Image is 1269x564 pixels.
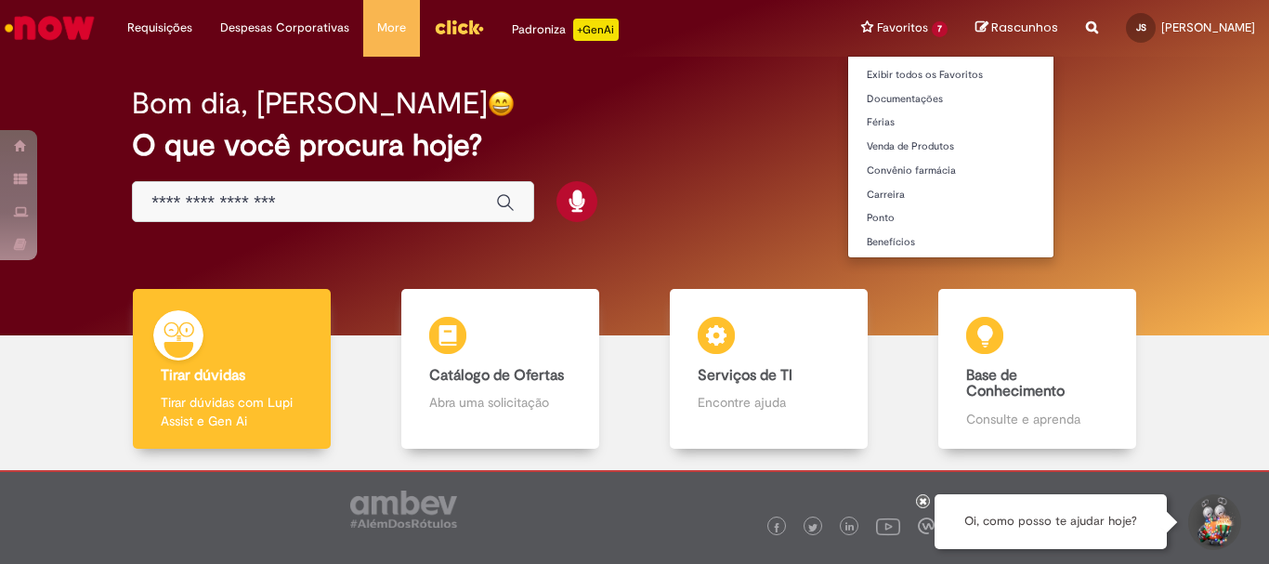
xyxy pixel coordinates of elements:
a: Tirar dúvidas Tirar dúvidas com Lupi Assist e Gen Ai [98,289,366,450]
span: 7 [932,21,948,37]
span: More [377,19,406,37]
b: Tirar dúvidas [161,366,245,385]
span: [PERSON_NAME] [1161,20,1255,35]
div: Oi, como posso te ajudar hoje? [935,494,1167,549]
img: happy-face.png [488,90,515,117]
a: Ponto [848,208,1053,229]
a: Serviços de TI Encontre ajuda [634,289,903,450]
b: Serviços de TI [698,366,792,385]
img: ServiceNow [2,9,98,46]
span: JS [1136,21,1146,33]
span: Rascunhos [991,19,1058,36]
a: Venda de Produtos [848,137,1053,157]
p: Abra uma solicitação [429,393,570,412]
p: Tirar dúvidas com Lupi Assist e Gen Ai [161,393,302,430]
img: logo_footer_linkedin.png [845,522,855,533]
a: Documentações [848,89,1053,110]
a: Benefícios [848,232,1053,253]
img: logo_footer_ambev_rotulo_gray.png [350,491,457,528]
a: Convênio farmácia [848,161,1053,181]
a: Férias [848,112,1053,133]
img: logo_footer_youtube.png [876,514,900,538]
span: Favoritos [877,19,928,37]
a: Base de Conhecimento Consulte e aprenda [903,289,1171,450]
a: Rascunhos [975,20,1058,37]
b: Base de Conhecimento [966,366,1065,401]
p: Encontre ajuda [698,393,839,412]
ul: Favoritos [847,56,1054,258]
p: +GenAi [573,19,619,41]
h2: O que você procura hoje? [132,129,1137,162]
img: logo_footer_twitter.png [808,523,818,532]
a: Catálogo de Ofertas Abra uma solicitação [366,289,634,450]
div: Padroniza [512,19,619,41]
span: Requisições [127,19,192,37]
img: logo_footer_workplace.png [918,518,935,534]
a: Exibir todos os Favoritos [848,65,1053,85]
span: Despesas Corporativas [220,19,349,37]
img: click_logo_yellow_360x200.png [434,13,484,41]
img: logo_footer_facebook.png [772,523,781,532]
p: Consulte e aprenda [966,410,1107,428]
h2: Bom dia, [PERSON_NAME] [132,87,488,120]
button: Iniciar Conversa de Suporte [1185,494,1241,550]
b: Catálogo de Ofertas [429,366,564,385]
a: Carreira [848,185,1053,205]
